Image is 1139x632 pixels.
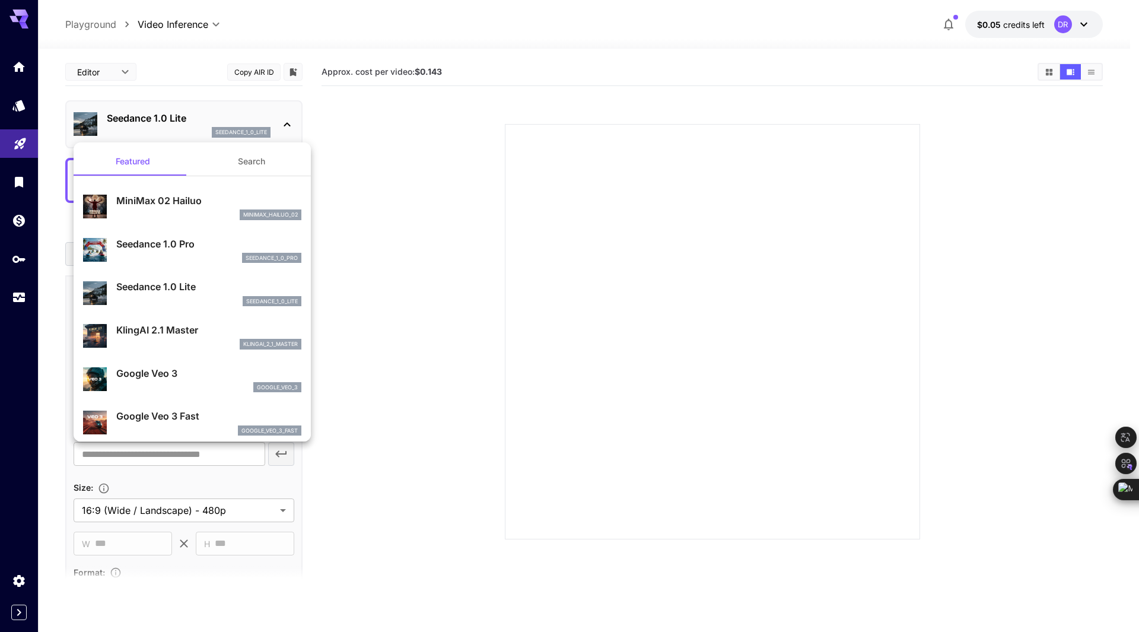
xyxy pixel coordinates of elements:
p: seedance_1_0_pro [246,254,298,262]
div: MiniMax 02 Hailuominimax_hailuo_02 [83,189,301,225]
p: Google Veo 3 Fast [116,409,301,423]
div: Google Veo 3 Fastgoogle_veo_3_fast [83,404,301,440]
p: google_veo_3_fast [241,427,298,435]
p: Seedance 1.0 Pro [116,237,301,251]
div: Seedance 1.0 Proseedance_1_0_pro [83,232,301,268]
p: MiniMax 02 Hailuo [116,193,301,208]
div: Google Veo 3google_veo_3 [83,361,301,398]
p: Seedance 1.0 Lite [116,280,301,294]
p: klingai_2_1_master [243,340,298,348]
button: Featured [74,147,192,176]
p: KlingAI 2.1 Master [116,323,301,337]
div: KlingAI 2.1 Masterklingai_2_1_master [83,318,301,354]
button: Search [192,147,311,176]
p: minimax_hailuo_02 [243,211,298,219]
div: Seedance 1.0 Liteseedance_1_0_lite [83,275,301,311]
p: seedance_1_0_lite [246,297,298,306]
p: google_veo_3 [257,383,298,392]
p: Google Veo 3 [116,366,301,380]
